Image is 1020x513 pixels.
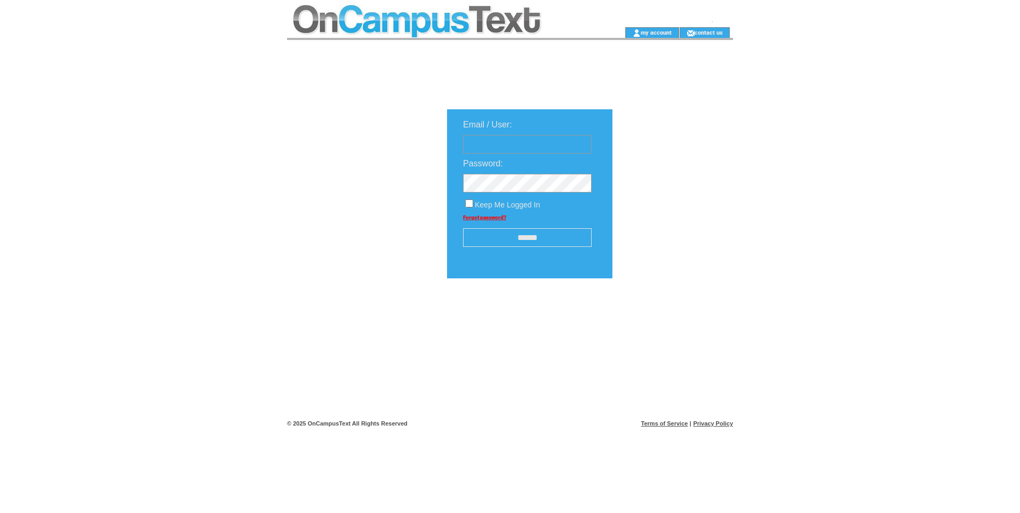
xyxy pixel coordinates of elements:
[693,420,733,427] a: Privacy Policy
[633,29,641,37] img: account_icon.gif;jsessionid=8E3EDCD6867B3CCA6D4C887B9BBBB20F
[687,29,695,37] img: contact_us_icon.gif;jsessionid=8E3EDCD6867B3CCA6D4C887B9BBBB20F
[463,214,506,220] a: Forgot password?
[695,29,723,36] a: contact us
[287,420,408,427] span: © 2025 OnCampusText All Rights Reserved
[475,201,540,209] span: Keep Me Logged In
[463,159,503,168] span: Password:
[643,305,697,318] img: transparent.png;jsessionid=8E3EDCD6867B3CCA6D4C887B9BBBB20F
[463,120,512,129] span: Email / User:
[690,420,691,427] span: |
[641,420,688,427] a: Terms of Service
[641,29,672,36] a: my account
